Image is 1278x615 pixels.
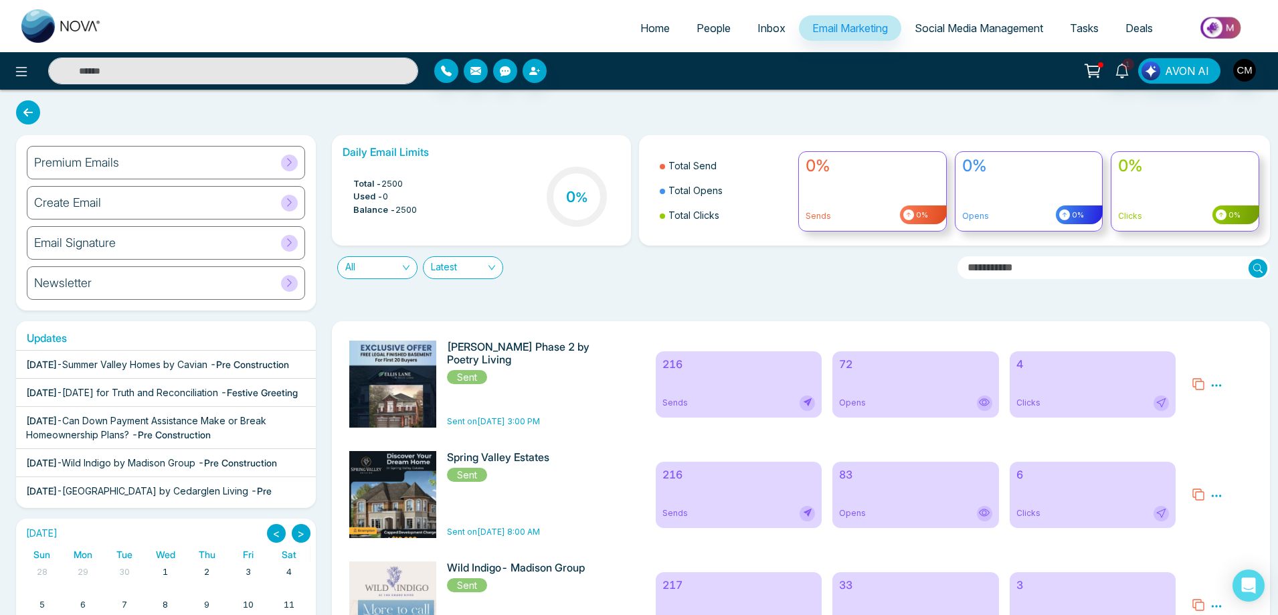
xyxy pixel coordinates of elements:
h6: 33 [839,579,992,592]
span: Sent on [DATE] 8:00 AM [447,527,540,537]
a: Wednesday [153,546,178,563]
a: Sunday [31,546,53,563]
span: People [697,21,731,35]
button: < [267,524,286,543]
h6: Wild Indigo- Madison Group [447,561,592,574]
li: Total Clicks [660,203,790,228]
a: October 11, 2025 [281,596,297,614]
a: Tuesday [114,546,135,563]
span: 0% [1226,209,1241,221]
a: Deals [1112,15,1166,41]
a: Friday [240,546,256,563]
span: 2500 [395,203,417,217]
span: [DATE] [26,415,57,426]
a: October 3, 2025 [243,563,254,582]
span: Sent [447,370,487,384]
td: October 2, 2025 [186,563,227,596]
div: Open Intercom Messenger [1233,569,1265,602]
span: Wild Indigo by Madison Group [62,457,195,468]
h6: 216 [662,358,816,371]
a: Thursday [196,546,218,563]
button: > [292,524,310,543]
span: Summer Valley Homes by Cavian [62,359,207,370]
h6: Updates [16,332,316,345]
span: Balance - [353,203,395,217]
span: 0 [383,190,388,203]
span: Deals [1125,21,1153,35]
span: Inbox [757,21,786,35]
span: Total - [353,177,381,191]
span: - Pre Construction [198,457,277,468]
a: Monday [71,546,95,563]
a: Saturday [279,546,299,563]
td: October 3, 2025 [227,563,269,596]
span: Sent [447,578,487,592]
a: October 10, 2025 [240,596,256,614]
a: October 4, 2025 [284,563,294,582]
p: Sends [806,210,939,222]
div: - [26,414,306,442]
div: - [26,385,298,400]
span: All [345,257,409,278]
img: Nova CRM Logo [21,9,102,43]
td: October 1, 2025 [145,563,187,596]
td: September 30, 2025 [104,563,145,596]
h6: 4 [1016,358,1170,371]
h6: 216 [662,468,816,481]
span: [DATE] [26,485,57,497]
div: - [26,456,277,470]
span: Email Marketing [812,21,888,35]
span: Home [640,21,670,35]
span: Social Media Management [915,21,1043,35]
li: Total Send [660,153,790,178]
div: - [26,484,306,512]
span: [DATE] [26,457,57,468]
span: Sent on [DATE] 3:00 PM [447,416,540,426]
h6: Create Email [34,195,101,210]
td: October 4, 2025 [268,563,310,596]
span: - Pre Construction [210,359,289,370]
a: September 28, 2025 [34,563,50,582]
span: Used - [353,190,383,203]
span: Opens [839,507,866,519]
h6: Email Signature [34,236,116,250]
span: [DATE] for Truth and Reconciliation [62,387,218,398]
span: - Pre Construction [132,429,211,440]
div: - [26,357,289,371]
h6: Spring Valley Estates [447,451,592,464]
h4: 0% [806,157,939,176]
span: [DATE] [26,359,57,370]
span: [DATE] [26,387,57,398]
h6: 72 [839,358,992,371]
img: Market-place.gif [1173,13,1270,43]
li: Total Opens [660,178,790,203]
span: 0% [914,209,928,221]
h6: Daily Email Limits [343,146,621,159]
a: September 30, 2025 [116,563,132,582]
a: September 29, 2025 [75,563,91,582]
a: October 8, 2025 [160,596,171,614]
span: Tasks [1070,21,1099,35]
a: October 2, 2025 [201,563,212,582]
span: Can Down Payment Assistance Make or Break Homeownership Plans? [26,415,266,440]
a: October 7, 2025 [119,596,130,614]
img: Lead Flow [1142,62,1160,80]
span: Opens [839,397,866,409]
a: October 5, 2025 [37,596,48,614]
a: Tasks [1057,15,1112,41]
a: People [683,15,744,41]
a: October 1, 2025 [160,563,171,582]
span: AVON AI [1165,63,1209,79]
p: Opens [962,210,1096,222]
span: 2500 [381,177,403,191]
a: Social Media Management [901,15,1057,41]
h6: 217 [662,579,816,592]
h6: Premium Emails [34,155,119,170]
p: Clicks [1118,210,1252,222]
h4: 0% [1118,157,1252,176]
span: 0% [1070,209,1084,221]
h6: [PERSON_NAME] Phase 2 by Poetry Living [447,341,592,366]
span: - Festive Greeting [221,387,298,398]
h2: [DATE] [21,528,58,539]
h6: 3 [1016,579,1170,592]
